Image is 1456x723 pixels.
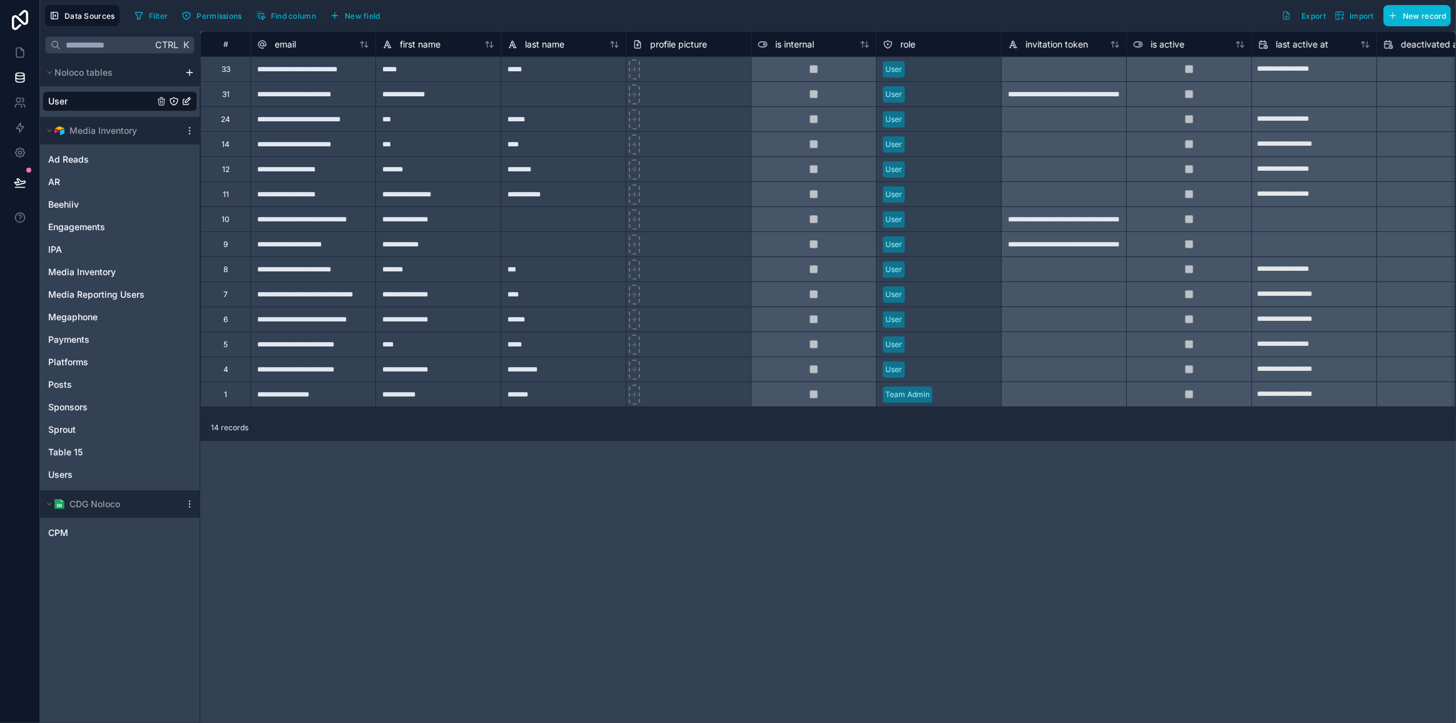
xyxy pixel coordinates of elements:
[885,214,902,225] div: User
[1330,5,1378,26] button: Import
[222,89,230,99] div: 31
[885,314,902,325] div: User
[223,265,228,275] div: 8
[210,39,241,49] div: #
[885,364,902,375] div: User
[1277,5,1330,26] button: Export
[224,390,227,400] div: 1
[650,38,707,51] span: profile picture
[1276,38,1328,51] span: last active at
[885,139,902,150] div: User
[885,164,902,175] div: User
[1026,38,1088,51] span: invitation token
[223,290,228,300] div: 7
[45,5,120,26] button: Data Sources
[196,11,242,21] span: Permissions
[325,6,385,25] button: New field
[1350,11,1374,21] span: Import
[252,6,320,25] button: Find column
[223,365,228,375] div: 4
[885,264,902,275] div: User
[221,139,230,149] div: 14
[400,38,440,51] span: first name
[64,11,115,21] span: Data Sources
[1151,38,1184,51] span: is active
[222,164,230,174] div: 12
[223,240,228,250] div: 9
[154,37,180,53] span: Ctrl
[885,339,902,350] div: User
[885,289,902,300] div: User
[900,38,915,51] span: role
[221,215,230,225] div: 10
[149,11,168,21] span: Filter
[885,239,902,250] div: User
[885,114,902,125] div: User
[211,423,248,433] span: 14 records
[885,64,902,75] div: User
[1383,5,1451,26] button: New record
[885,89,902,100] div: User
[271,11,316,21] span: Find column
[1301,11,1326,21] span: Export
[177,6,251,25] a: Permissions
[223,315,228,325] div: 6
[223,340,228,350] div: 5
[130,6,173,25] button: Filter
[223,190,229,200] div: 11
[181,41,190,49] span: K
[345,11,380,21] span: New field
[177,6,246,25] button: Permissions
[885,189,902,200] div: User
[1403,11,1447,21] span: New record
[1378,5,1451,26] a: New record
[525,38,564,51] span: last name
[885,389,930,400] div: Team Admin
[775,38,814,51] span: is internal
[221,114,230,124] div: 24
[275,38,296,51] span: email
[221,64,230,74] div: 33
